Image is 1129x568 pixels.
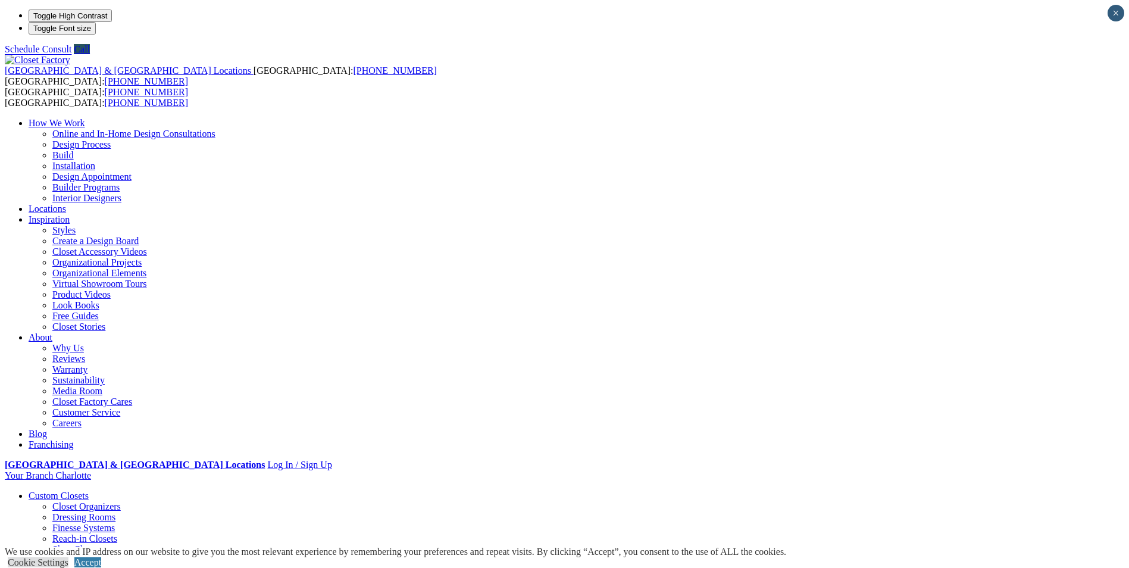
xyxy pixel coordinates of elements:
[8,557,68,567] a: Cookie Settings
[52,268,146,278] a: Organizational Elements
[52,343,84,353] a: Why Us
[29,214,70,224] a: Inspiration
[52,311,99,321] a: Free Guides
[52,512,115,522] a: Dressing Rooms
[5,65,254,76] a: [GEOGRAPHIC_DATA] & [GEOGRAPHIC_DATA] Locations
[1108,5,1124,21] button: Close
[52,397,132,407] a: Closet Factory Cares
[52,364,87,374] a: Warranty
[52,289,111,299] a: Product Videos
[52,225,76,235] a: Styles
[33,11,107,20] span: Toggle High Contrast
[29,22,96,35] button: Toggle Font size
[5,470,91,480] a: Your Branch Charlotte
[52,354,85,364] a: Reviews
[52,129,215,139] a: Online and In-Home Design Consultations
[29,118,85,128] a: How We Work
[52,544,102,554] a: Shoe Closets
[29,204,66,214] a: Locations
[5,547,786,557] div: We use cookies and IP address on our website to give you the most relevant experience by remember...
[52,407,120,417] a: Customer Service
[52,161,95,171] a: Installation
[52,182,120,192] a: Builder Programs
[52,523,115,533] a: Finesse Systems
[105,87,188,97] a: [PHONE_NUMBER]
[5,55,70,65] img: Closet Factory
[29,491,89,501] a: Custom Closets
[74,557,101,567] a: Accept
[55,470,91,480] span: Charlotte
[52,375,105,385] a: Sustainability
[5,44,71,54] a: Schedule Consult
[52,171,132,182] a: Design Appointment
[52,139,111,149] a: Design Process
[52,193,121,203] a: Interior Designers
[52,300,99,310] a: Look Books
[52,418,82,428] a: Careers
[33,24,91,33] span: Toggle Font size
[52,386,102,396] a: Media Room
[5,65,251,76] span: [GEOGRAPHIC_DATA] & [GEOGRAPHIC_DATA] Locations
[52,150,74,160] a: Build
[29,429,47,439] a: Blog
[52,236,139,246] a: Create a Design Board
[5,470,53,480] span: Your Branch
[52,279,147,289] a: Virtual Showroom Tours
[29,439,74,450] a: Franchising
[29,332,52,342] a: About
[52,533,117,544] a: Reach-in Closets
[353,65,436,76] a: [PHONE_NUMBER]
[52,322,105,332] a: Closet Stories
[29,10,112,22] button: Toggle High Contrast
[105,76,188,86] a: [PHONE_NUMBER]
[52,501,121,511] a: Closet Organizers
[5,460,265,470] a: [GEOGRAPHIC_DATA] & [GEOGRAPHIC_DATA] Locations
[105,98,188,108] a: [PHONE_NUMBER]
[52,257,142,267] a: Organizational Projects
[5,87,188,108] span: [GEOGRAPHIC_DATA]: [GEOGRAPHIC_DATA]:
[74,44,90,54] a: Call
[52,246,147,257] a: Closet Accessory Videos
[5,65,437,86] span: [GEOGRAPHIC_DATA]: [GEOGRAPHIC_DATA]:
[267,460,331,470] a: Log In / Sign Up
